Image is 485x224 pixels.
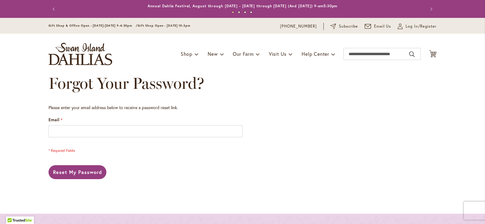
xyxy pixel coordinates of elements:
a: Log In/Register [398,23,436,29]
a: store logo [48,43,112,65]
div: Please enter your email address below to receive a password reset link. [48,105,242,111]
button: 2 of 4 [238,11,240,13]
span: Gift Shop Open - [DATE] 10-3pm [138,24,190,28]
a: Email Us [365,23,391,29]
span: Email [48,117,59,122]
a: Subscribe [330,23,358,29]
a: Annual Dahlia Festival, August through [DATE] - [DATE] through [DATE] (And [DATE]) 9-am5:30pm [148,4,338,8]
span: New [208,51,218,57]
span: Email Us [374,23,391,29]
span: Our Farm [233,51,253,57]
span: Shop [181,51,192,57]
span: Help Center [302,51,329,57]
span: Subscribe [339,23,358,29]
span: Visit Us [269,51,286,57]
span: Gift Shop & Office Open - [DATE]-[DATE] 9-4:30pm / [48,24,138,28]
button: 1 of 4 [232,11,234,13]
span: Reset My Password [53,169,102,175]
button: Reset My Password [48,165,106,179]
button: Previous [48,3,61,15]
button: 4 of 4 [250,11,252,13]
button: 3 of 4 [244,11,246,13]
button: Next [424,3,436,15]
a: [PHONE_NUMBER] [280,23,317,29]
span: Log In/Register [406,23,436,29]
span: Forgot Your Password? [48,74,204,93]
